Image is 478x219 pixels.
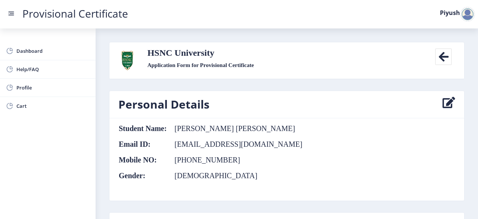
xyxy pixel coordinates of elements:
[16,83,90,92] span: Profile
[118,140,167,148] th: Email ID:
[435,48,452,65] i: Back
[167,171,302,180] td: [DEMOGRAPHIC_DATA]
[118,48,136,73] img: hsnc.png
[16,101,90,110] span: Cart
[118,124,167,133] th: Student Name:
[15,10,136,18] a: Provisional Certificate
[440,10,460,16] label: Piyush
[16,65,90,74] span: Help/FAQ
[118,156,167,164] th: Mobile NO:
[16,46,90,55] span: Dashboard
[167,124,302,133] td: [PERSON_NAME] [PERSON_NAME]
[148,48,214,57] label: HSNC University
[118,97,209,112] h3: Personal Details
[167,140,302,148] td: [EMAIL_ADDRESS][DOMAIN_NAME]
[148,61,254,70] label: Application Form for Provisional Certificate
[118,171,167,180] th: Gender:
[167,156,302,164] td: [PHONE_NUMBER]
